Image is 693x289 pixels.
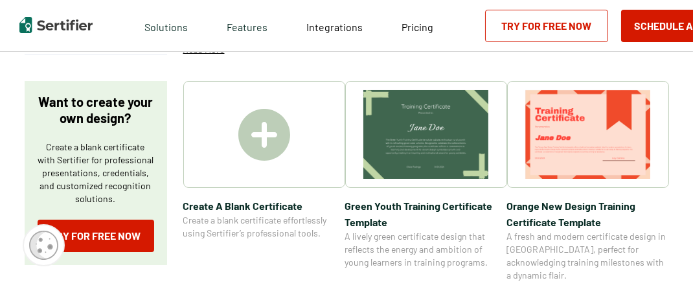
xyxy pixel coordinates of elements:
img: Cookie Popup Icon [29,231,58,260]
p: Create a blank certificate with Sertifier for professional presentations, credentials, and custom... [38,141,154,205]
span: Solutions [144,17,188,34]
a: Try for Free Now [485,10,608,42]
a: Try for Free Now [38,220,154,252]
span: Create A Blank Certificate [183,198,345,214]
span: Create a blank certificate effortlessly using Sertifier’s professional tools. [183,214,345,240]
a: Pricing [402,17,433,34]
img: Create A Blank Certificate [238,109,290,161]
a: Integrations [306,17,363,34]
span: Integrations [306,21,363,33]
a: Orange New Design Training Certificate TemplateOrange New Design Training Certificate TemplateA f... [507,81,669,282]
span: A fresh and modern certificate design in [GEOGRAPHIC_DATA], perfect for acknowledging training mi... [507,230,669,282]
img: Sertifier | Digital Credentialing Platform [19,17,93,33]
img: Green Youth Training Certificate Template [363,90,489,179]
iframe: Chat Widget [628,227,693,289]
span: Orange New Design Training Certificate Template [507,198,669,230]
p: Want to create your own design? [38,94,154,126]
span: Green Youth Training Certificate Template [345,198,507,230]
a: Green Youth Training Certificate TemplateGreen Youth Training Certificate TemplateA lively green ... [345,81,507,282]
img: Orange New Design Training Certificate Template [525,90,651,179]
span: A lively green certificate design that reflects the energy and ambition of young learners in trai... [345,230,507,269]
span: Features [227,17,267,34]
span: Pricing [402,21,433,33]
